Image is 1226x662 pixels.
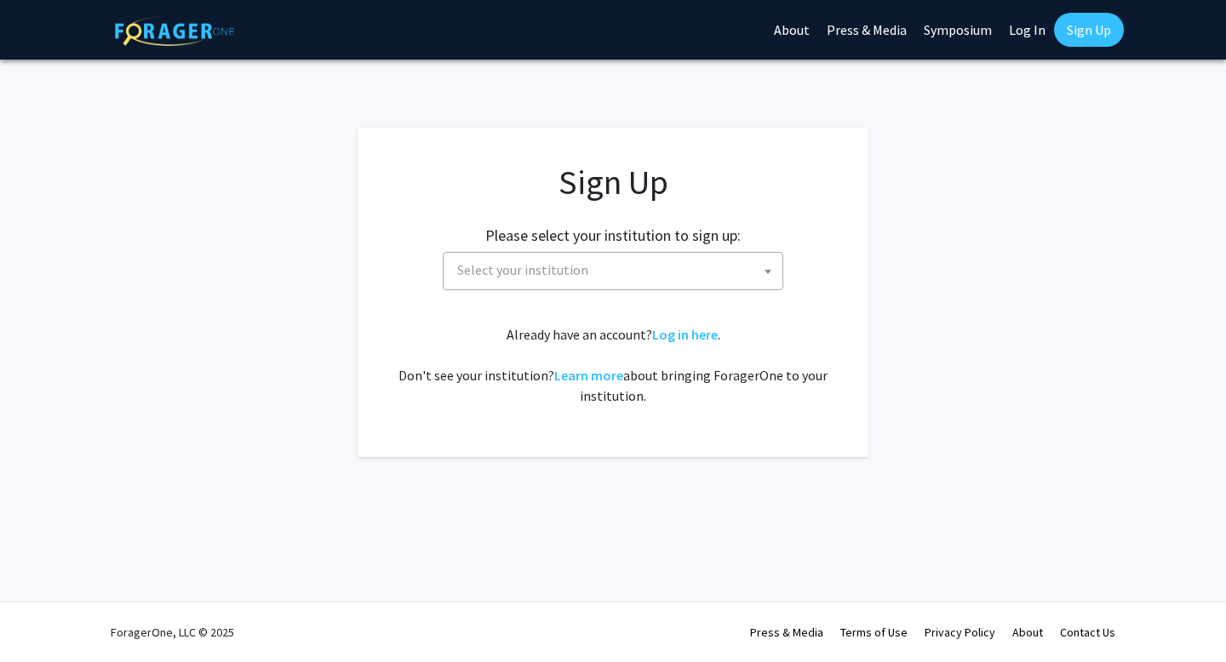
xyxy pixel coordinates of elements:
[750,625,823,640] a: Press & Media
[115,16,234,46] img: ForagerOne Logo
[1054,13,1124,47] a: Sign Up
[1012,625,1043,640] a: About
[457,261,588,278] span: Select your institution
[392,324,834,406] div: Already have an account? . Don't see your institution? about bringing ForagerOne to your institut...
[652,326,718,343] a: Log in here
[111,602,234,662] div: ForagerOne, LLC © 2025
[443,252,783,290] span: Select your institution
[450,253,782,288] span: Select your institution
[840,625,908,640] a: Terms of Use
[925,625,995,640] a: Privacy Policy
[485,226,741,245] h2: Please select your institution to sign up:
[1060,625,1115,640] a: Contact Us
[554,367,623,384] a: Learn more about bringing ForagerOne to your institution
[392,162,834,203] h1: Sign Up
